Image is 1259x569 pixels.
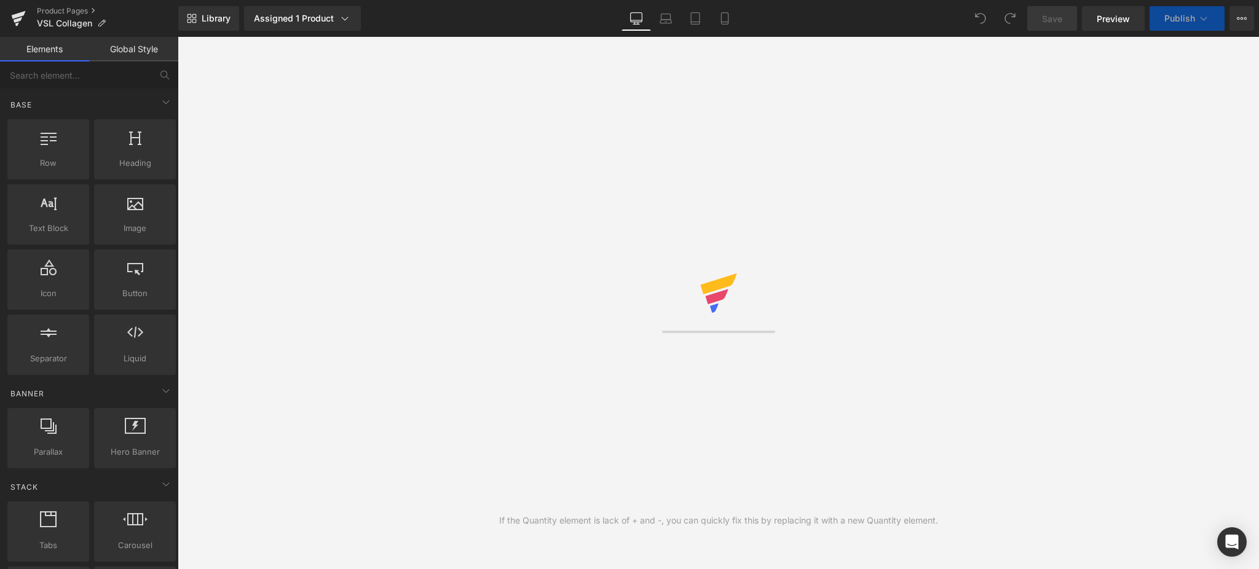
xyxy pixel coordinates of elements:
[1150,6,1225,31] button: Publish
[499,514,938,527] div: If the Quantity element is lack of + and -, you can quickly fix this by replacing it with a new Q...
[11,157,85,170] span: Row
[11,352,85,365] span: Separator
[1042,12,1062,25] span: Save
[1217,527,1247,557] div: Open Intercom Messenger
[1229,6,1254,31] button: More
[37,18,92,28] span: VSL Collagen
[998,6,1022,31] button: Redo
[968,6,993,31] button: Undo
[622,6,651,31] a: Desktop
[202,13,231,24] span: Library
[11,287,85,300] span: Icon
[1097,12,1130,25] span: Preview
[9,388,45,399] span: Banner
[11,539,85,552] span: Tabs
[37,6,178,16] a: Product Pages
[98,352,172,365] span: Liquid
[98,222,172,235] span: Image
[710,6,740,31] a: Mobile
[9,99,33,111] span: Base
[89,37,178,61] a: Global Style
[681,6,710,31] a: Tablet
[98,157,172,170] span: Heading
[11,445,85,458] span: Parallax
[11,222,85,235] span: Text Block
[178,6,239,31] a: New Library
[98,287,172,300] span: Button
[98,539,172,552] span: Carousel
[98,445,172,458] span: Hero Banner
[1164,14,1195,23] span: Publish
[254,12,351,25] div: Assigned 1 Product
[1082,6,1145,31] a: Preview
[651,6,681,31] a: Laptop
[9,481,39,493] span: Stack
